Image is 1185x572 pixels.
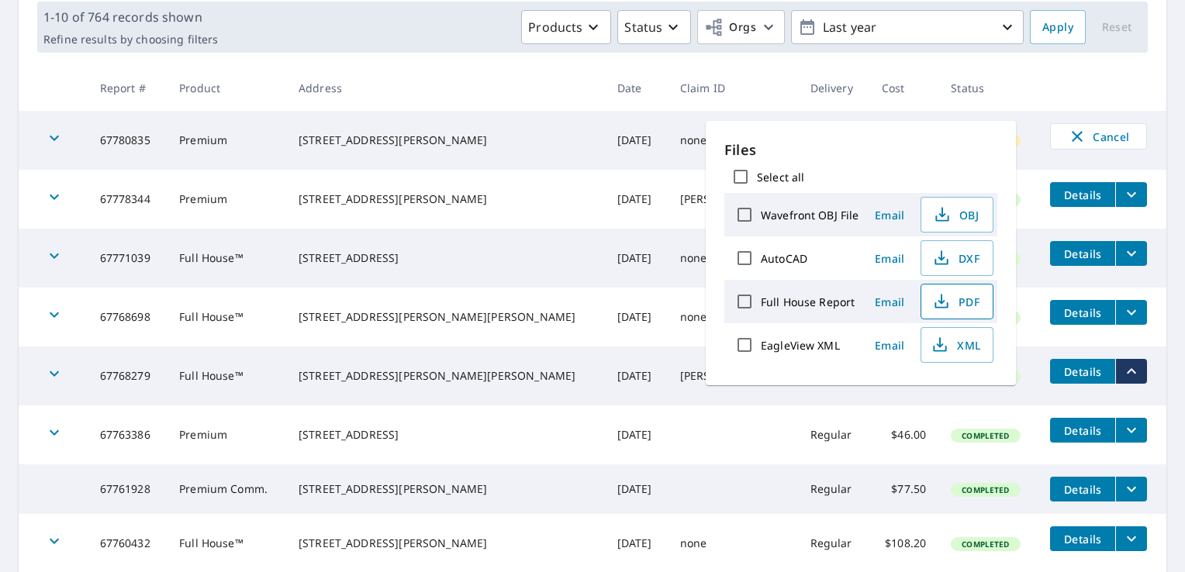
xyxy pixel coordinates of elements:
th: Cost [869,65,939,111]
button: detailsBtn-67768698 [1050,300,1115,325]
td: Full House™ [167,346,286,405]
button: detailsBtn-67771039 [1050,241,1115,266]
span: Completed [952,430,1018,441]
td: [DATE] [605,405,668,464]
button: Email [865,290,914,314]
p: 1-10 of 764 records shown [43,8,218,26]
td: Premium [167,170,286,229]
span: Cancel [1066,127,1131,146]
span: Details [1059,305,1106,320]
td: 67780835 [88,111,168,170]
td: 67778344 [88,170,168,229]
button: filesDropdownBtn-67763386 [1115,418,1147,443]
td: $46.00 [869,405,939,464]
button: detailsBtn-67761928 [1050,477,1115,501]
td: - [869,111,939,170]
span: Details [1059,188,1106,202]
button: Status [617,10,691,44]
td: Regular [798,405,869,464]
button: filesDropdownBtn-67768698 [1115,300,1147,325]
div: [STREET_ADDRESS] [299,427,592,443]
td: Premium [167,111,286,170]
p: Status [624,18,662,36]
td: [DATE] [605,111,668,170]
button: XML [921,327,993,363]
button: Cancel [1050,123,1147,150]
span: OBJ [931,205,980,224]
td: 67768279 [88,346,168,405]
button: detailsBtn-67768279 [1050,359,1115,384]
span: Details [1059,246,1106,261]
span: Completed [952,484,1018,495]
td: [DATE] [605,229,668,288]
button: Orgs [697,10,785,44]
span: DXF [931,249,980,267]
td: [DATE] [605,288,668,346]
label: EagleView XML [761,338,840,353]
td: Regular [798,111,869,170]
button: detailsBtn-67778344 [1050,182,1115,207]
p: Products [528,18,582,36]
td: [DATE] [605,464,668,514]
td: [DATE] [605,170,668,229]
span: Completed [952,539,1018,550]
span: Email [871,338,908,353]
span: PDF [931,292,980,311]
div: [STREET_ADDRESS][PERSON_NAME][PERSON_NAME] [299,309,592,325]
button: Last year [791,10,1024,44]
th: Report # [88,65,168,111]
button: filesDropdownBtn-67778344 [1115,182,1147,207]
span: XML [931,336,980,354]
td: 67761928 [88,464,168,514]
span: Email [871,208,908,222]
button: Products [521,10,611,44]
th: Product [167,65,286,111]
button: Email [865,246,914,270]
button: filesDropdownBtn-67768279 [1115,359,1147,384]
td: 67763386 [88,405,168,464]
p: Refine results by choosing filters [43,33,218,47]
td: none [668,111,798,170]
td: Regular [798,464,869,514]
p: Files [724,140,997,160]
th: Claim ID [668,65,798,111]
span: Details [1059,364,1106,379]
div: [STREET_ADDRESS][PERSON_NAME][PERSON_NAME] [299,368,592,384]
span: Email [871,295,908,309]
span: Details [1059,423,1106,438]
button: filesDropdownBtn-67761928 [1115,477,1147,501]
th: Status [938,65,1038,111]
td: 67771039 [88,229,168,288]
label: Select all [757,170,804,184]
td: [DATE] [605,346,668,405]
button: filesDropdownBtn-67760432 [1115,526,1147,551]
td: Full House™ [167,288,286,346]
td: [PERSON_NAME] [668,170,798,229]
td: Premium [167,405,286,464]
span: Details [1059,532,1106,546]
td: $77.50 [869,464,939,514]
th: Date [605,65,668,111]
label: AutoCAD [761,251,807,266]
div: [STREET_ADDRESS][PERSON_NAME] [299,536,592,551]
div: [STREET_ADDRESS] [299,250,592,266]
th: Address [286,65,605,111]
button: DXF [921,240,993,276]
td: Full House™ [167,229,286,288]
button: PDF [921,284,993,319]
span: Apply [1042,18,1073,37]
span: Details [1059,482,1106,497]
button: detailsBtn-67763386 [1050,418,1115,443]
div: [STREET_ADDRESS][PERSON_NAME] [299,191,592,207]
button: detailsBtn-67760432 [1050,526,1115,551]
td: none [668,229,798,288]
label: Full House Report [761,295,855,309]
button: Email [865,203,914,227]
p: Last year [817,14,998,41]
div: [STREET_ADDRESS][PERSON_NAME] [299,481,592,497]
div: [STREET_ADDRESS][PERSON_NAME] [299,133,592,148]
td: 67768698 [88,288,168,346]
td: none [668,288,798,346]
td: Premium Comm. [167,464,286,514]
span: Email [871,251,908,266]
